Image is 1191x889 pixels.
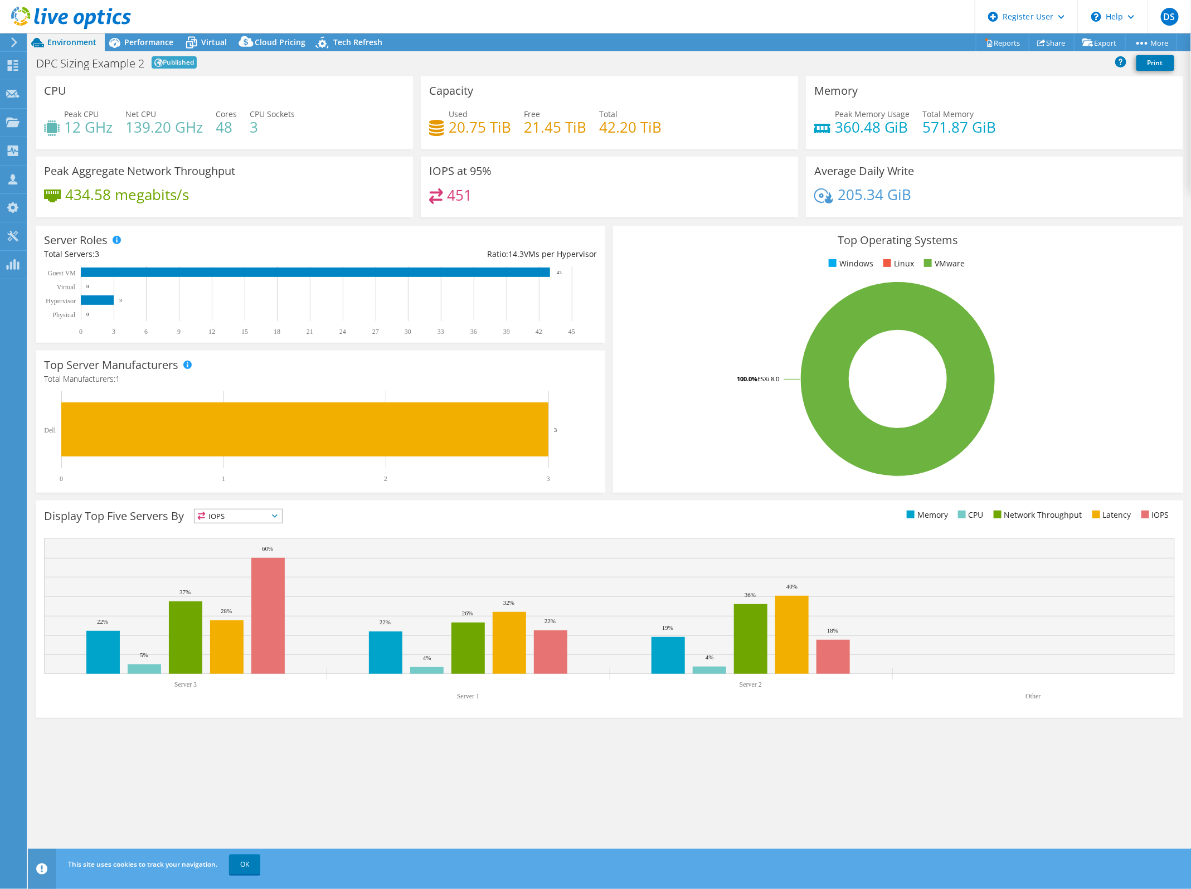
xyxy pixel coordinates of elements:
[36,58,144,69] h1: DPC Sizing Example 2
[1025,692,1041,700] text: Other
[921,258,965,270] li: VMware
[307,328,313,336] text: 21
[320,248,597,260] div: Ratio: VMs per Hypervisor
[557,270,562,275] text: 43
[503,328,510,336] text: 39
[457,692,479,700] text: Server 1
[372,328,379,336] text: 27
[95,249,99,259] span: 3
[1139,509,1169,521] li: IOPS
[449,109,468,119] span: Used
[124,37,173,47] span: Performance
[174,681,197,688] text: Server 3
[339,328,346,336] text: 24
[462,610,473,616] text: 26%
[152,56,197,69] span: Published
[86,284,89,289] text: 0
[737,375,757,383] tspan: 100.0%
[125,121,203,133] h4: 139.20 GHz
[448,189,473,201] h4: 451
[740,681,762,688] text: Server 2
[221,608,232,614] text: 28%
[923,109,974,119] span: Total Memory
[241,328,248,336] text: 15
[125,109,156,119] span: Net CPU
[57,283,76,291] text: Virtual
[222,475,225,483] text: 1
[1029,34,1075,51] a: Share
[745,591,756,598] text: 36%
[44,234,108,246] h3: Server Roles
[881,258,914,270] li: Linux
[838,188,911,201] h4: 205.34 GiB
[757,375,779,383] tspan: ESXi 8.0
[208,328,215,336] text: 12
[115,373,120,384] span: 1
[64,109,99,119] span: Peak CPU
[119,298,122,303] text: 3
[955,509,984,521] li: CPU
[44,165,235,177] h3: Peak Aggregate Network Throughput
[449,121,511,133] h4: 20.75 TiB
[1161,8,1179,26] span: DS
[44,248,320,260] div: Total Servers:
[599,121,662,133] h4: 42.20 TiB
[46,297,76,305] text: Hypervisor
[814,85,858,97] h3: Memory
[250,109,295,119] span: CPU Sockets
[140,652,148,658] text: 5%
[255,37,305,47] span: Cloud Pricing
[68,859,217,869] span: This site uses cookies to track your navigation.
[524,109,540,119] span: Free
[274,328,280,336] text: 18
[1125,34,1177,51] a: More
[144,328,148,336] text: 6
[814,165,915,177] h3: Average Daily Write
[405,328,411,336] text: 30
[827,627,838,634] text: 18%
[216,109,237,119] span: Cores
[536,328,542,336] text: 42
[1136,55,1174,71] a: Print
[384,475,387,483] text: 2
[835,121,910,133] h4: 360.48 GiB
[904,509,948,521] li: Memory
[429,85,473,97] h3: Capacity
[662,624,673,631] text: 19%
[64,121,113,133] h4: 12 GHz
[44,426,56,434] text: Dell
[706,654,714,660] text: 4%
[201,37,227,47] span: Virtual
[545,618,556,624] text: 22%
[52,311,75,319] text: Physical
[621,234,1174,246] h3: Top Operating Systems
[835,109,910,119] span: Peak Memory Usage
[508,249,524,259] span: 14.3
[97,618,108,625] text: 22%
[1091,12,1101,22] svg: \n
[380,619,391,625] text: 22%
[47,37,96,47] span: Environment
[179,589,191,595] text: 37%
[250,121,295,133] h4: 3
[44,85,66,97] h3: CPU
[1090,509,1131,521] li: Latency
[470,328,477,336] text: 36
[437,328,444,336] text: 33
[547,475,550,483] text: 3
[503,599,514,606] text: 32%
[48,269,76,277] text: Guest VM
[112,328,115,336] text: 3
[923,121,996,133] h4: 571.87 GiB
[44,373,597,385] h4: Total Manufacturers:
[65,188,189,201] h4: 434.58 megabits/s
[826,258,873,270] li: Windows
[991,509,1082,521] li: Network Throughput
[976,34,1029,51] a: Reports
[786,583,798,590] text: 40%
[60,475,63,483] text: 0
[216,121,237,133] h4: 48
[79,328,82,336] text: 0
[177,328,181,336] text: 9
[599,109,618,119] span: Total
